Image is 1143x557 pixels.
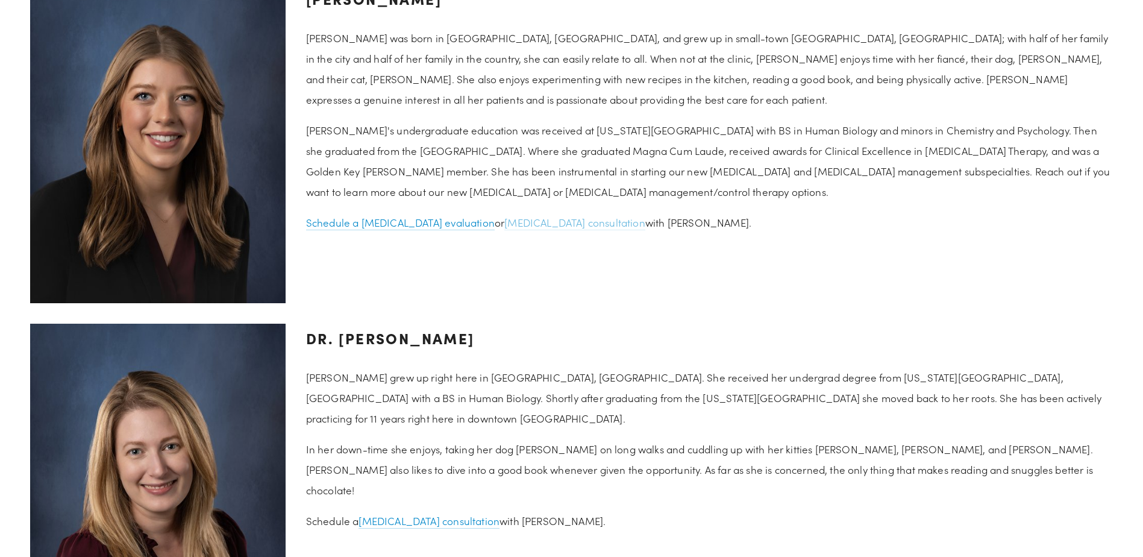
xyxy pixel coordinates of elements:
p: [PERSON_NAME] was born in [GEOGRAPHIC_DATA], [GEOGRAPHIC_DATA], and grew up in small-town [GEOGRA... [306,28,1113,110]
h3: Dr. [PERSON_NAME] [306,324,1113,353]
a: Schedule a [MEDICAL_DATA] evaluation [306,216,495,230]
a: [MEDICAL_DATA] consultation [359,514,499,529]
p: In her down-time she enjoys, taking her dog [PERSON_NAME] on long walks and cuddling up with her ... [306,439,1113,500]
p: [PERSON_NAME]'s undergraduate education was received at [US_STATE][GEOGRAPHIC_DATA] with BS in Hu... [306,120,1113,202]
p: or with [PERSON_NAME]. [306,212,1113,233]
p: Schedule a with [PERSON_NAME]. [306,511,1113,531]
a: [MEDICAL_DATA] consultation [504,216,645,230]
p: [PERSON_NAME] grew up right here in [GEOGRAPHIC_DATA], [GEOGRAPHIC_DATA]. She received her underg... [306,367,1113,429]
